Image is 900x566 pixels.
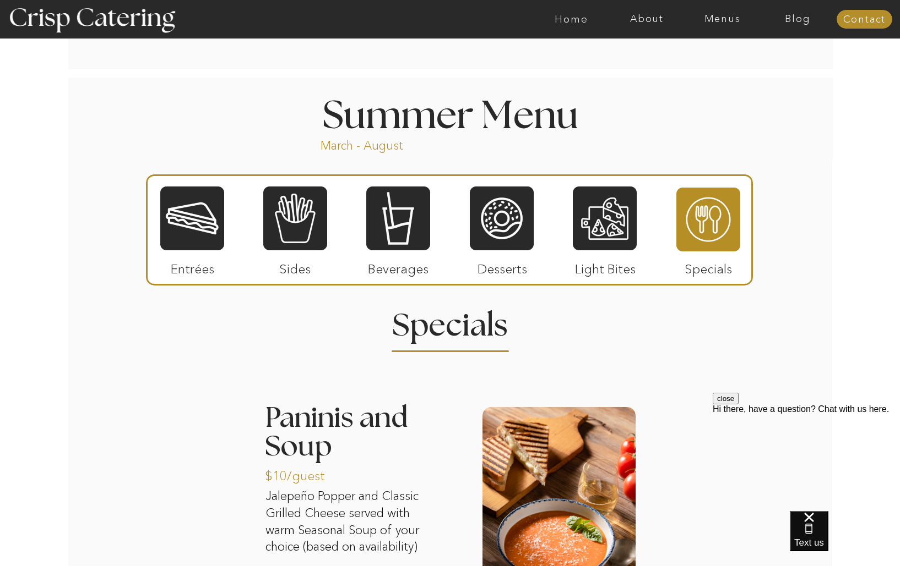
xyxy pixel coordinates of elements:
a: About [609,14,685,25]
iframe: podium webchat widget bubble [790,511,900,566]
h3: Paninis and Soup [265,404,438,491]
p: Sides [258,250,332,282]
h2: Specials [373,310,527,332]
p: Light Bites [568,250,642,282]
p: Jalepeño Popper and Classic Grilled Cheese served with warm Seasonal Soup of your choice (based o... [265,488,431,562]
p: Beverages [361,250,435,282]
p: $10/guest [265,457,338,489]
p: Specials [671,250,745,282]
a: Contact [837,14,892,25]
a: Blog [760,14,836,25]
p: Entrées [156,250,229,282]
iframe: podium webchat widget prompt [713,393,900,525]
h1: Summer Menu [297,97,603,130]
a: Menus [685,14,760,25]
a: Home [534,14,609,25]
p: Desserts [465,250,539,282]
p: March - August [321,138,472,150]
